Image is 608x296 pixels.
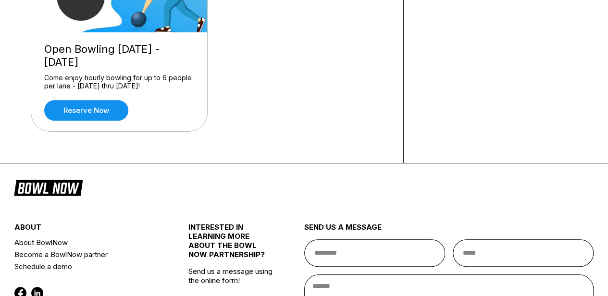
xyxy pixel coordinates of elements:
[304,222,594,239] div: send us a message
[44,100,128,121] a: Reserve now
[44,74,194,90] div: Come enjoy hourly bowling for up to 6 people per lane - [DATE] thru [DATE]!
[14,260,159,272] a: Schedule a demo
[14,222,159,236] div: about
[44,43,194,69] div: Open Bowling [DATE] - [DATE]
[188,222,275,267] div: INTERESTED IN LEARNING MORE ABOUT THE BOWL NOW PARTNERSHIP?
[14,236,159,248] a: About BowlNow
[14,248,159,260] a: Become a BowlNow partner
